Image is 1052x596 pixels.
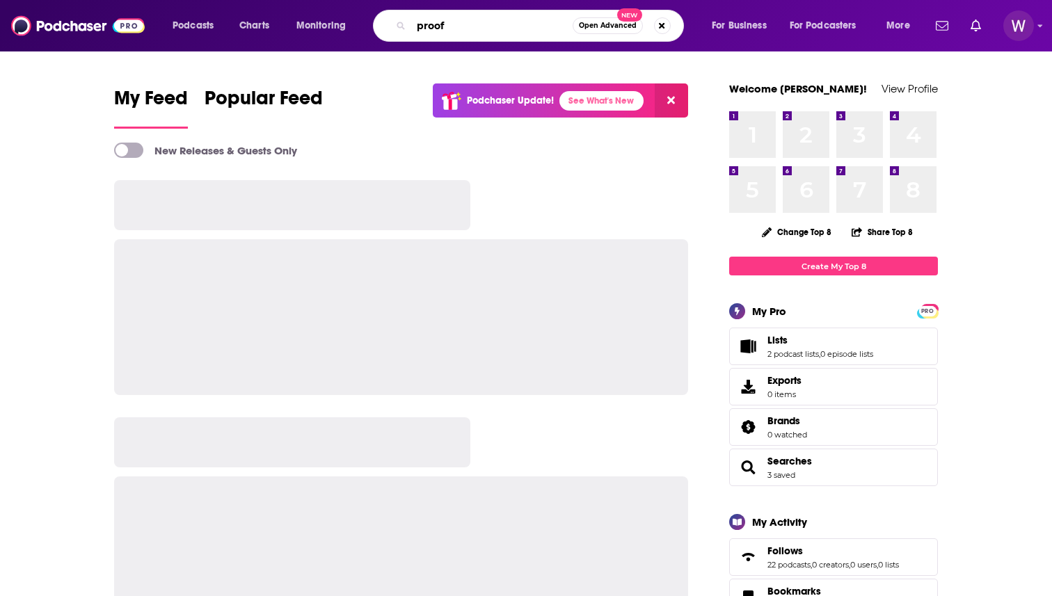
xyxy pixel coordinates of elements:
span: Charts [239,16,269,35]
a: Lists [767,334,873,346]
a: New Releases & Guests Only [114,143,297,158]
span: More [886,16,910,35]
span: , [877,560,878,570]
div: Search podcasts, credits, & more... [386,10,697,42]
span: 0 items [767,389,802,399]
a: Show notifications dropdown [965,14,987,38]
span: Exports [767,374,802,387]
a: Searches [767,455,812,467]
button: Open AdvancedNew [573,17,643,34]
a: Brands [767,414,807,427]
span: Popular Feed [205,86,323,118]
button: Share Top 8 [851,218,914,245]
span: Follows [729,538,938,576]
a: Welcome [PERSON_NAME]! [729,82,867,95]
a: 0 watched [767,430,807,440]
span: , [849,560,850,570]
button: open menu [287,15,364,37]
a: Brands [734,417,762,437]
a: Create My Top 8 [729,257,938,275]
div: My Activity [752,515,807,529]
img: Podchaser - Follow, Share and Rate Podcasts [11,13,145,39]
a: Charts [230,15,278,37]
span: Open Advanced [579,22,637,29]
span: For Podcasters [790,16,856,35]
button: open menu [877,15,927,37]
a: Popular Feed [205,86,323,129]
a: 3 saved [767,470,795,480]
span: Searches [729,449,938,486]
span: New [617,8,642,22]
a: Show notifications dropdown [930,14,954,38]
span: Lists [767,334,788,346]
span: , [819,349,820,359]
a: 0 episode lists [820,349,873,359]
a: Searches [734,458,762,477]
span: Follows [767,545,803,557]
span: Podcasts [173,16,214,35]
a: Lists [734,337,762,356]
span: Brands [767,414,800,427]
a: Follows [734,547,762,567]
a: 0 creators [812,560,849,570]
span: Brands [729,408,938,446]
a: 0 lists [878,560,899,570]
a: PRO [919,305,936,316]
span: Logged in as williammwhite [1003,10,1034,41]
a: 0 users [850,560,877,570]
a: See What's New [559,91,644,111]
a: Exports [729,368,938,405]
span: PRO [919,306,936,316]
div: My Pro [752,305,786,318]
span: Lists [729,328,938,365]
a: My Feed [114,86,188,129]
span: For Business [712,16,767,35]
button: open menu [163,15,232,37]
span: My Feed [114,86,188,118]
a: View Profile [882,82,938,95]
a: 22 podcasts [767,560,811,570]
a: Follows [767,545,899,557]
button: open menu [702,15,784,37]
input: Search podcasts, credits, & more... [411,15,573,37]
span: , [811,560,812,570]
a: 2 podcast lists [767,349,819,359]
button: open menu [781,15,877,37]
span: Monitoring [296,16,346,35]
img: User Profile [1003,10,1034,41]
span: Exports [734,377,762,396]
button: Change Top 8 [754,223,840,241]
button: Show profile menu [1003,10,1034,41]
p: Podchaser Update! [467,95,554,106]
